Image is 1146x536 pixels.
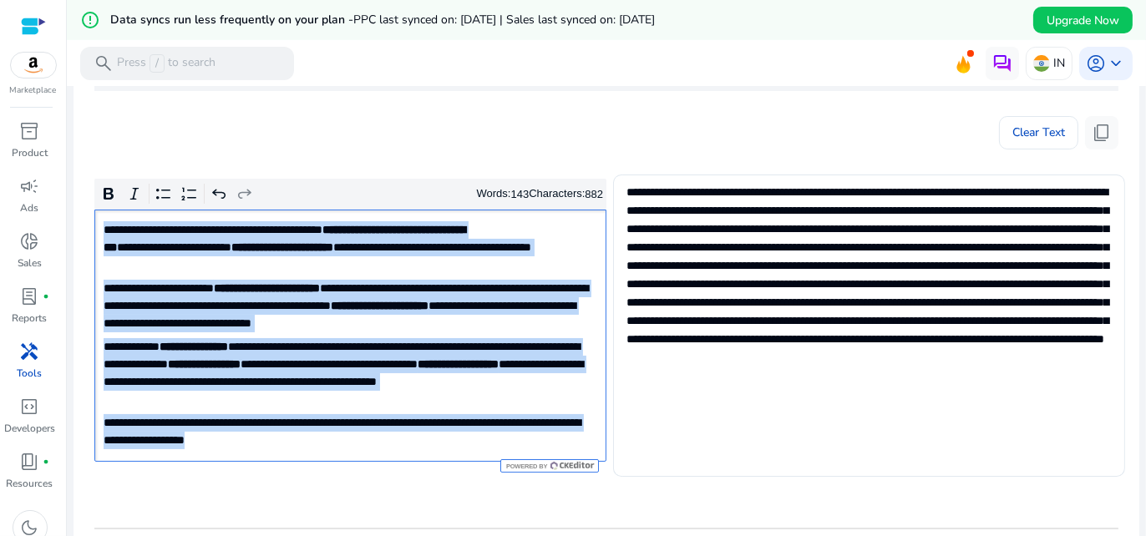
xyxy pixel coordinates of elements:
img: in.svg [1033,55,1050,72]
div: Editor toolbar [94,179,606,210]
span: PPC last synced on: [DATE] | Sales last synced on: [DATE] [353,12,655,28]
label: 143 [511,188,530,200]
span: code_blocks [20,397,40,417]
span: Powered by [505,463,547,470]
span: inventory_2 [20,121,40,141]
span: search [94,53,114,73]
img: amazon.svg [11,53,56,78]
span: handyman [20,341,40,362]
span: account_circle [1086,53,1106,73]
p: Developers [4,421,55,436]
button: Clear Text [999,116,1078,149]
span: fiber_manual_record [43,458,50,465]
p: Resources [7,476,53,491]
p: Marketplace [10,84,57,97]
p: Tools [18,366,43,381]
span: content_copy [1092,123,1112,143]
span: book_4 [20,452,40,472]
span: fiber_manual_record [43,293,50,300]
h5: Data syncs run less frequently on your plan - [110,13,655,28]
p: Ads [21,200,39,215]
mat-icon: error_outline [80,10,100,30]
label: 882 [585,188,603,200]
div: Words: Characters: [477,184,604,205]
span: campaign [20,176,40,196]
span: Upgrade Now [1047,12,1119,29]
span: keyboard_arrow_down [1106,53,1126,73]
p: Press to search [117,54,216,73]
p: Sales [18,255,42,271]
p: IN [1053,48,1065,78]
span: lab_profile [20,286,40,306]
button: Upgrade Now [1033,7,1133,33]
span: / [150,54,165,73]
p: Reports [13,311,48,326]
span: Clear Text [1012,116,1065,149]
p: Product [12,145,48,160]
button: content_copy [1085,116,1118,149]
span: donut_small [20,231,40,251]
div: Rich Text Editor. Editing area: main. Press Alt+0 for help. [94,210,606,462]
